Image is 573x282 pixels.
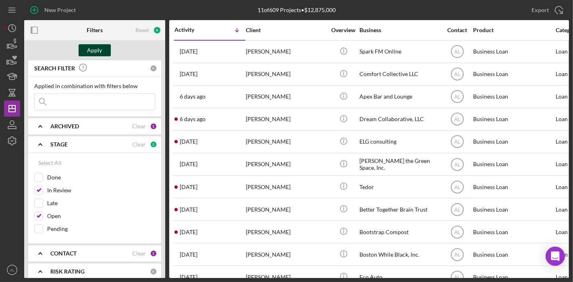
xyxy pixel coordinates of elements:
[454,94,460,100] text: AL
[473,131,554,152] div: Business Loan
[180,206,197,213] time: 2025-07-16 14:22
[246,131,326,152] div: [PERSON_NAME]
[454,72,460,77] text: AL
[180,93,206,100] time: 2025-08-15 21:10
[10,268,15,272] text: AL
[180,184,197,190] time: 2025-07-18 20:11
[135,27,149,33] div: Reset
[50,268,85,275] b: RISK RATING
[473,221,554,243] div: Business Loan
[150,123,157,130] div: 1
[47,186,155,194] label: In Review
[473,109,554,130] div: Business Loan
[473,244,554,265] div: Business Loan
[180,274,197,280] time: 2024-12-11 16:27
[87,27,103,33] b: Filters
[47,173,155,181] label: Done
[257,7,336,13] div: 11 of 609 Projects • $12,875,000
[87,44,102,56] div: Apply
[454,207,460,212] text: AL
[359,221,440,243] div: Bootstrap Compost
[150,268,157,275] div: 0
[359,27,440,33] div: Business
[246,199,326,220] div: [PERSON_NAME]
[246,221,326,243] div: [PERSON_NAME]
[180,251,197,258] time: 2025-04-10 13:48
[246,244,326,265] div: [PERSON_NAME]
[473,64,554,85] div: Business Loan
[359,176,440,198] div: Tedor
[4,262,20,278] button: AL
[473,86,554,107] div: Business Loan
[473,154,554,175] div: Business Loan
[24,2,84,18] button: New Project
[132,123,146,130] div: Clear
[47,199,155,207] label: Late
[50,250,77,257] b: CONTACT
[50,141,68,148] b: STAGE
[34,155,66,171] button: Select All
[34,83,155,89] div: Applied in combination with filters below
[531,2,549,18] div: Export
[454,162,460,167] text: AL
[150,250,157,257] div: 1
[246,154,326,175] div: [PERSON_NAME]
[454,252,460,257] text: AL
[454,229,460,235] text: AL
[180,48,197,55] time: 2025-08-18 20:32
[454,139,460,145] text: AL
[132,250,146,257] div: Clear
[454,275,460,280] text: AL
[523,2,569,18] button: Export
[359,199,440,220] div: Better Together Brain Trust
[442,27,472,33] div: Contact
[150,141,157,148] div: 2
[246,41,326,62] div: [PERSON_NAME]
[473,41,554,62] div: Business Loan
[180,138,197,145] time: 2025-08-11 18:32
[359,131,440,152] div: ELG consulting
[174,27,210,33] div: Activity
[79,44,111,56] button: Apply
[328,27,359,33] div: Overview
[454,117,460,122] text: AL
[359,244,440,265] div: Boston While Black, Inc.
[47,212,155,220] label: Open
[359,64,440,85] div: Comfort Collective LLC
[38,155,62,171] div: Select All
[473,199,554,220] div: Business Loan
[246,109,326,130] div: [PERSON_NAME]
[132,141,146,148] div: Clear
[359,86,440,107] div: Apex Bar and Lounge
[473,27,554,33] div: Product
[359,109,440,130] div: Dream Collaborative, LLC
[359,41,440,62] div: Spark FM Online
[359,154,440,175] div: [PERSON_NAME] the Green Space, Inc.
[180,161,197,167] time: 2025-07-24 17:29
[150,65,157,72] div: 0
[454,184,460,190] text: AL
[473,176,554,198] div: Business Loan
[44,2,76,18] div: New Project
[180,229,197,235] time: 2025-07-09 02:23
[246,86,326,107] div: [PERSON_NAME]
[180,116,206,122] time: 2025-08-15 19:57
[546,247,565,266] div: Open Intercom Messenger
[47,225,155,233] label: Pending
[246,64,326,85] div: [PERSON_NAME]
[246,176,326,198] div: [PERSON_NAME]
[454,49,460,55] text: AL
[50,123,79,130] b: ARCHIVED
[246,27,326,33] div: Client
[34,65,75,72] b: SEARCH FILTER
[153,26,161,34] div: 4
[180,71,197,77] time: 2025-08-18 02:26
